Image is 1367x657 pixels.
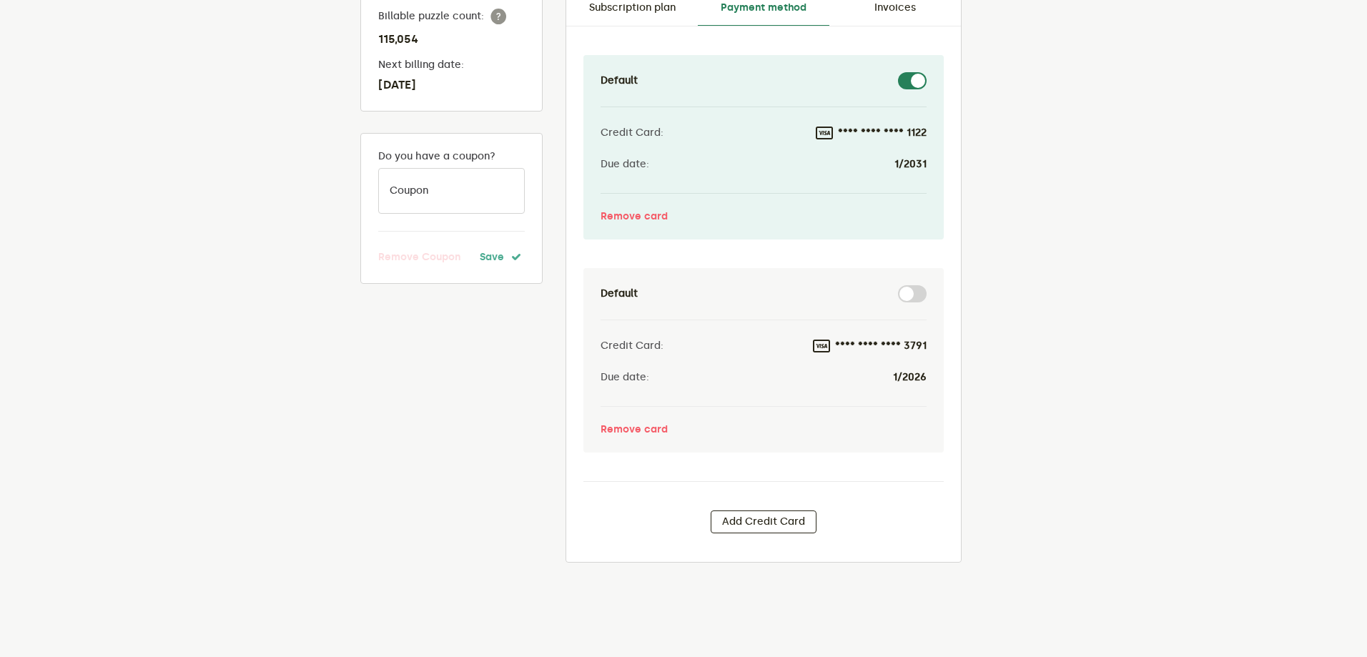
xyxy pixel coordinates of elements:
[601,75,638,87] label: Default
[378,8,525,25] label: Billable puzzle count:
[378,59,525,71] label: Next billing date:
[601,372,649,383] label: Due date:
[601,211,668,222] button: Remove card
[601,124,663,142] label: Credit Card:
[378,168,525,214] input: Coupon
[390,185,428,197] label: Coupon
[601,424,668,435] button: Remove card
[601,159,649,170] label: Due date:
[378,151,525,162] label: Do you have a coupon?
[378,76,525,94] h3: [DATE]
[711,510,816,533] button: Add Credit Card
[601,288,638,300] label: Default
[893,372,927,383] label: 1/2026
[601,337,663,355] label: Credit Card:
[378,31,525,48] h3: 115,054
[480,249,525,266] button: Save
[894,159,927,170] label: 1/2031
[378,249,460,266] button: Remove Coupon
